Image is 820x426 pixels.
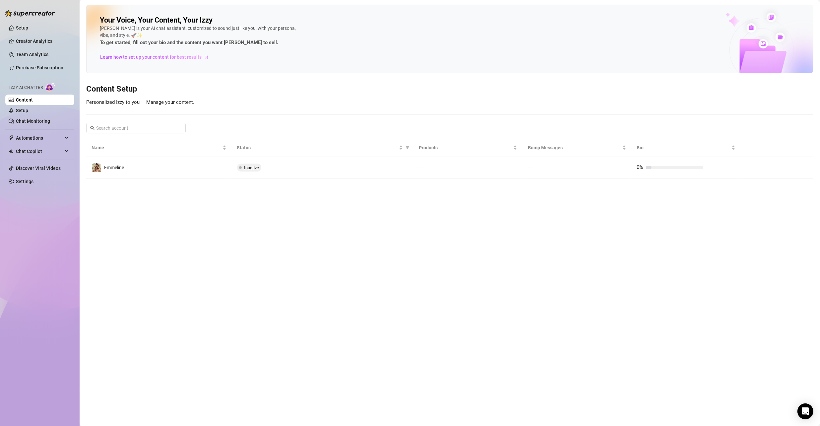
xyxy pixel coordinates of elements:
[528,164,532,170] span: —
[637,144,730,151] span: Bio
[92,144,221,151] span: Name
[203,54,210,60] span: arrow-right
[419,164,423,170] span: —
[406,146,410,150] span: filter
[100,53,202,61] span: Learn how to set up your content for best results
[237,144,398,151] span: Status
[16,118,50,124] a: Chat Monitoring
[96,124,176,132] input: Search account
[92,163,101,172] img: Emmeline
[16,179,33,184] a: Settings
[16,108,28,113] a: Setup
[244,165,259,170] span: Inactive
[16,65,63,70] a: Purchase Subscription
[9,135,14,141] span: thunderbolt
[413,139,523,157] th: Products
[16,97,33,103] a: Content
[86,99,194,105] span: Personalized Izzy to you — Manage your content.
[632,139,741,157] th: Bio
[797,403,813,419] div: Open Intercom Messenger
[232,139,413,157] th: Status
[100,16,213,25] h2: Your Voice, Your Content, Your Izzy
[528,144,621,151] span: Bump Messages
[637,164,643,170] span: 0%
[100,52,214,62] a: Learn how to set up your content for best results
[404,143,411,153] span: filter
[710,5,813,73] img: ai-chatter-content-library-cLFOSyPT.png
[45,82,56,92] img: AI Chatter
[86,139,232,157] th: Name
[90,126,95,130] span: search
[16,133,63,143] span: Automations
[100,25,299,47] div: [PERSON_NAME] is your AI chat assistant, customized to sound just like you, with your persona, vi...
[9,85,43,91] span: Izzy AI Chatter
[5,10,55,17] img: logo-BBDzfeDw.svg
[16,166,61,171] a: Discover Viral Videos
[419,144,512,151] span: Products
[523,139,632,157] th: Bump Messages
[16,25,28,31] a: Setup
[100,39,278,45] strong: To get started, fill out your bio and the content you want [PERSON_NAME] to sell.
[16,36,69,46] a: Creator Analytics
[86,84,813,95] h3: Content Setup
[16,146,63,157] span: Chat Copilot
[104,165,124,170] span: Emmeline
[16,52,48,57] a: Team Analytics
[9,149,13,154] img: Chat Copilot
